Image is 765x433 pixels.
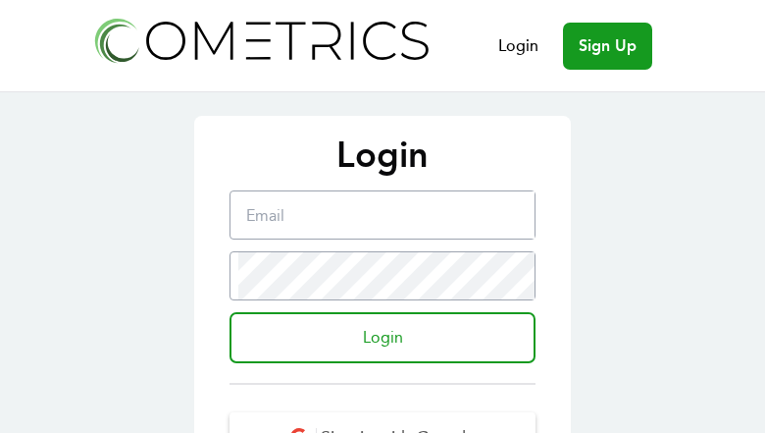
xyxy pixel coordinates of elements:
input: Email [238,191,535,239]
img: Cometrics logo [89,12,433,68]
a: Login [498,34,538,58]
a: Sign Up [563,23,652,70]
p: Login [214,135,551,175]
input: Login [229,312,535,363]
